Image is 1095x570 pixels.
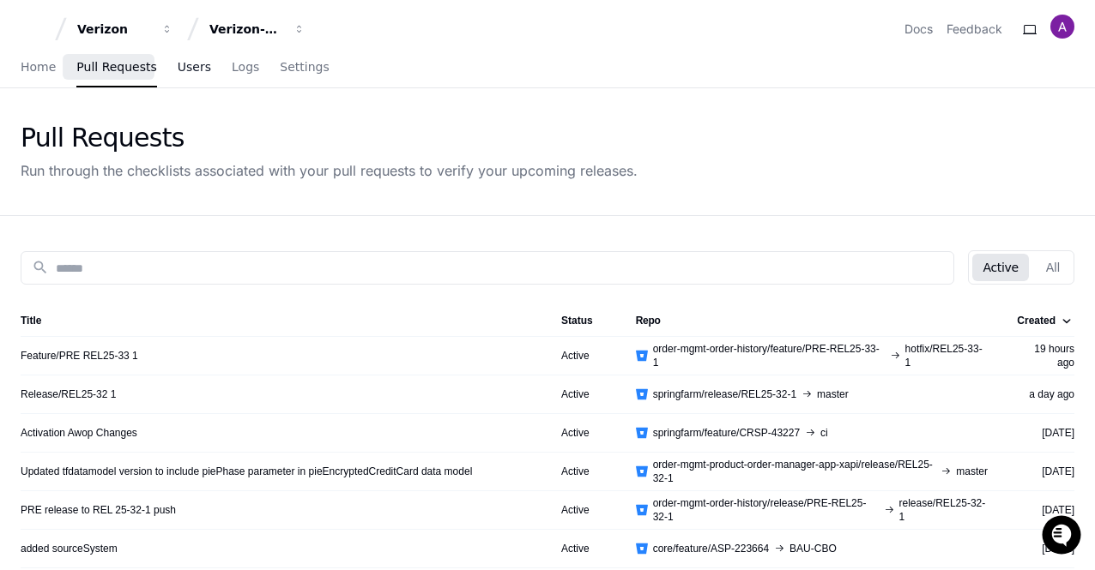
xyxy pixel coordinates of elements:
[956,465,988,478] span: master
[1036,254,1070,281] button: All
[1015,387,1074,401] div: a day ago
[21,465,472,478] a: Updated tfdatamodel version to include piePhase parameter in pieEncryptedCreditCard data model
[820,426,828,440] span: ci
[947,21,1002,38] button: Feedback
[653,426,800,440] span: springfarm/feature/CRSP-43227
[1050,15,1074,39] img: ACg8ocIWiwAYXQEMfgzNsNWLWq1AaxNeuCMHp8ygpDFVvfhipp8BYw=s96-c
[1015,542,1074,555] div: [DATE]
[561,314,608,327] div: Status
[561,503,608,517] div: Active
[561,426,608,440] div: Active
[292,133,312,153] button: Start new chat
[561,387,608,401] div: Active
[76,62,156,72] span: Pull Requests
[178,48,211,87] a: Users
[21,48,56,87] a: Home
[21,314,41,327] div: Title
[203,14,312,45] button: Verizon-Clarify-Order-Management
[70,14,180,45] button: Verizon
[817,387,849,401] span: master
[76,48,156,87] a: Pull Requests
[121,179,208,193] a: Powered byPylon
[21,160,638,181] div: Run through the checklists associated with your pull requests to verify your upcoming releases.
[1040,513,1086,560] iframe: Open customer support
[17,69,312,96] div: Welcome
[1015,342,1074,369] div: 19 hours ago
[622,305,1001,336] th: Repo
[21,314,534,327] div: Title
[21,426,137,440] a: Activation Awop Changes
[178,62,211,72] span: Users
[789,542,837,555] span: BAU-CBO
[77,21,151,38] div: Verizon
[653,387,796,401] span: springfarm/release/REL25-32-1
[1017,314,1056,327] div: Created
[58,128,281,145] div: Start new chat
[561,542,608,555] div: Active
[1015,503,1074,517] div: [DATE]
[21,123,638,153] div: Pull Requests
[899,496,988,524] span: release/REL25-32-1
[21,387,116,401] a: Release/REL25-32 1
[171,180,208,193] span: Pylon
[905,342,988,369] span: hotfix/REL25-33-1
[17,17,51,51] img: PlayerZero
[653,496,879,524] span: order-mgmt-order-history/release/PRE-REL25-32-1
[32,259,49,276] mat-icon: search
[232,62,259,72] span: Logs
[1015,465,1074,478] div: [DATE]
[280,48,329,87] a: Settings
[17,128,48,159] img: 1736555170064-99ba0984-63c1-480f-8ee9-699278ef63ed
[653,542,769,555] span: core/feature/ASP-223664
[232,48,259,87] a: Logs
[1017,314,1071,327] div: Created
[904,21,933,38] a: Docs
[1015,426,1074,440] div: [DATE]
[21,503,176,517] a: PRE release to REL 25-32-1 push
[561,349,608,363] div: Active
[561,314,593,327] div: Status
[58,145,217,159] div: We're available if you need us!
[21,349,138,363] a: Feature/PRE REL25-33 1
[653,342,885,369] span: order-mgmt-order-history/feature/PRE-REL25-33-1
[21,62,56,72] span: Home
[561,465,608,478] div: Active
[21,542,118,555] a: added sourceSystem
[972,254,1028,281] button: Active
[209,21,283,38] div: Verizon-Clarify-Order-Management
[280,62,329,72] span: Settings
[653,458,936,485] span: order-mgmt-product-order-manager-app-xapi/release/REL25-32-1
